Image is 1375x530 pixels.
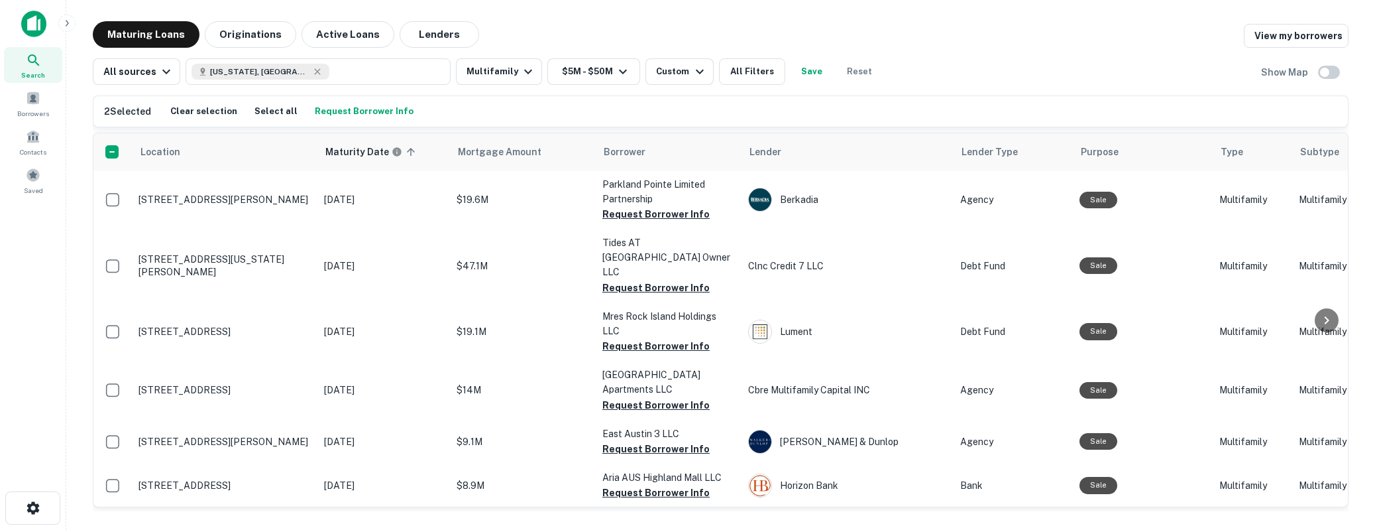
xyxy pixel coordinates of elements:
a: Search [4,47,62,83]
span: Mortgage Amount [458,144,559,160]
p: Aria AUS Highland Mall LLC [602,470,735,485]
h6: 2 Selected [104,104,151,119]
div: Custom [656,64,707,80]
div: Sale [1079,433,1117,450]
p: Agency [960,192,1066,207]
th: Lender Type [954,133,1073,170]
th: Borrower [596,133,742,170]
span: Borrower [604,144,645,160]
th: Purpose [1073,133,1213,170]
span: Borrowers [17,108,49,119]
button: $5M - $50M [547,58,640,85]
p: [DATE] [324,434,443,449]
img: picture [749,474,771,497]
p: [DATE] [324,324,443,339]
p: Bank [960,478,1066,493]
p: [DATE] [324,259,443,273]
span: Maturity dates displayed may be estimated. Please contact the lender for the most accurate maturi... [325,145,419,159]
p: Multifamily [1219,259,1286,273]
th: Mortgage Amount [450,133,596,170]
span: Lender Type [962,144,1018,160]
span: Lender [749,144,781,160]
p: [GEOGRAPHIC_DATA] Apartments LLC [602,367,735,397]
p: [STREET_ADDRESS][PERSON_NAME] [138,194,311,206]
button: Request Borrower Info [602,441,710,457]
span: Contacts [20,147,46,157]
button: All sources [93,58,180,85]
span: Location [140,144,197,160]
span: Purpose [1081,144,1136,160]
button: Select all [251,101,301,121]
button: Originations [205,21,296,48]
button: Request Borrower Info [602,206,710,222]
p: Multifamily [1219,192,1286,207]
p: $19.6M [457,192,589,207]
p: Cbre Multifamily Capital INC [748,383,947,397]
p: Tides AT [GEOGRAPHIC_DATA] Owner LLC [602,235,735,279]
div: All sources [103,64,174,80]
button: Active Loans [302,21,394,48]
span: Subtype [1300,144,1339,160]
button: Multifamily [456,58,542,85]
th: Lender [742,133,954,170]
p: [DATE] [324,383,443,397]
p: Multifamily [1219,478,1286,493]
div: Sale [1079,382,1117,399]
button: Lenders [400,21,479,48]
button: Reset [838,58,881,85]
p: [STREET_ADDRESS] [138,480,311,492]
p: $14M [457,383,589,397]
p: $9.1M [457,434,589,449]
button: Custom [645,58,713,85]
button: Clear selection [167,101,241,121]
iframe: Chat Widget [1309,424,1375,488]
p: [STREET_ADDRESS] [138,326,311,338]
p: [STREET_ADDRESS] [138,384,311,396]
button: All Filters [719,58,785,85]
button: Request Borrower Info [602,280,710,296]
p: Multifamily [1219,383,1286,397]
p: Agency [960,434,1066,449]
div: Sale [1079,192,1117,208]
th: Maturity dates displayed may be estimated. Please contact the lender for the most accurate maturi... [317,133,450,170]
a: View my borrowers [1244,24,1348,48]
p: Clnc Credit 7 LLC [748,259,947,273]
p: $47.1M [457,259,589,273]
th: Type [1213,133,1292,170]
p: Parkland Pointe Limited Partnership [602,177,735,206]
button: Request Borrower Info [602,397,710,413]
p: $19.1M [457,324,589,339]
span: Search [21,70,45,80]
div: Maturity dates displayed may be estimated. Please contact the lender for the most accurate maturi... [325,145,402,159]
button: Maturing Loans [93,21,199,48]
a: Contacts [4,124,62,160]
button: [US_STATE], [GEOGRAPHIC_DATA] [186,58,451,85]
p: [STREET_ADDRESS][PERSON_NAME] [138,436,311,448]
p: East Austin 3 LLC [602,427,735,441]
button: Save your search to get updates of matches that match your search criteria. [791,58,833,85]
img: picture [749,320,771,343]
p: [DATE] [324,192,443,207]
button: Request Borrower Info [311,101,417,121]
p: Mres Rock Island Holdings LLC [602,309,735,338]
div: Lument [748,320,947,344]
p: Debt Fund [960,324,1066,339]
div: Berkadia [748,188,947,212]
p: Multifamily [1219,324,1286,339]
p: $8.9M [457,478,589,493]
span: Saved [24,185,43,196]
p: [DATE] [324,478,443,493]
div: Horizon Bank [748,474,947,497]
div: [PERSON_NAME] & Dunlop [748,430,947,454]
img: picture [749,188,771,211]
button: Request Borrower Info [602,338,710,354]
a: Saved [4,163,62,198]
h6: Show Map [1261,65,1310,80]
div: Sale [1079,323,1117,340]
a: Borrowers [4,86,62,121]
p: Multifamily [1219,434,1286,449]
